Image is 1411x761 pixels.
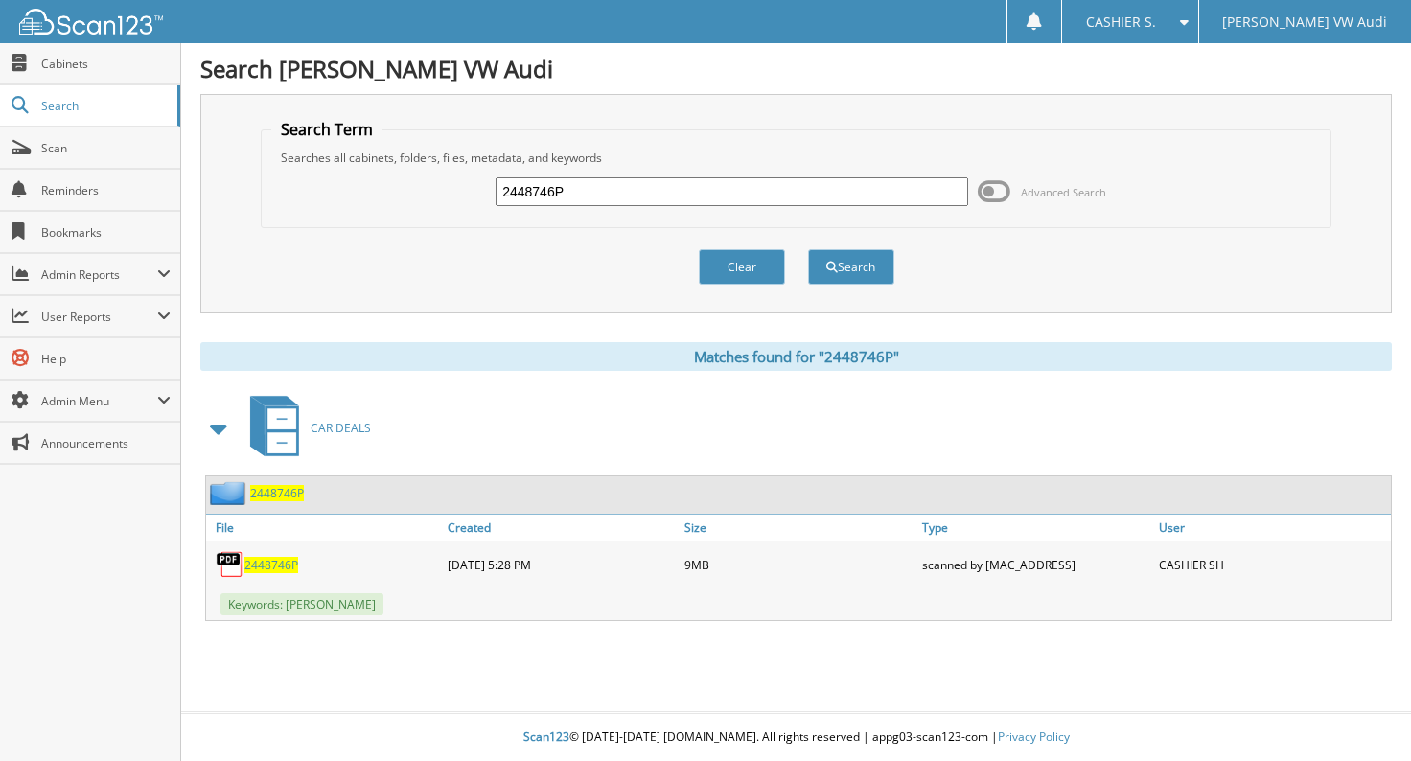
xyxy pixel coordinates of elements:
[41,140,171,156] span: Scan
[41,56,171,72] span: Cabinets
[41,98,168,114] span: Search
[220,593,383,615] span: Keywords: [PERSON_NAME]
[443,545,680,584] div: [DATE] 5:28 PM
[443,515,680,541] a: Created
[271,119,382,140] legend: Search Term
[41,393,157,409] span: Admin Menu
[181,714,1411,761] div: © [DATE]-[DATE] [DOMAIN_NAME]. All rights reserved | appg03-scan123-com |
[200,53,1392,84] h1: Search [PERSON_NAME] VW Audi
[311,420,371,436] span: CAR DEALS
[41,435,171,451] span: Announcements
[41,266,157,283] span: Admin Reports
[19,9,163,35] img: scan123-logo-white.svg
[244,557,298,573] a: 2448746P
[41,182,171,198] span: Reminders
[1222,16,1387,28] span: [PERSON_NAME] VW Audi
[271,150,1321,166] div: Searches all cabinets, folders, files, metadata, and keywords
[998,728,1070,745] a: Privacy Policy
[206,515,443,541] a: File
[210,481,250,505] img: folder2.png
[1154,545,1391,584] div: CASHIER SH
[216,550,244,579] img: PDF.png
[699,249,785,285] button: Clear
[239,390,371,466] a: CAR DEALS
[523,728,569,745] span: Scan123
[41,309,157,325] span: User Reports
[680,515,916,541] a: Size
[808,249,894,285] button: Search
[1315,669,1411,761] iframe: Chat Widget
[917,515,1154,541] a: Type
[680,545,916,584] div: 9MB
[1086,16,1156,28] span: CASHIER S.
[41,351,171,367] span: Help
[250,485,304,501] a: 2448746P
[1154,515,1391,541] a: User
[1021,185,1106,199] span: Advanced Search
[917,545,1154,584] div: scanned by [MAC_ADDRESS]
[41,224,171,241] span: Bookmarks
[200,342,1392,371] div: Matches found for "2448746P"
